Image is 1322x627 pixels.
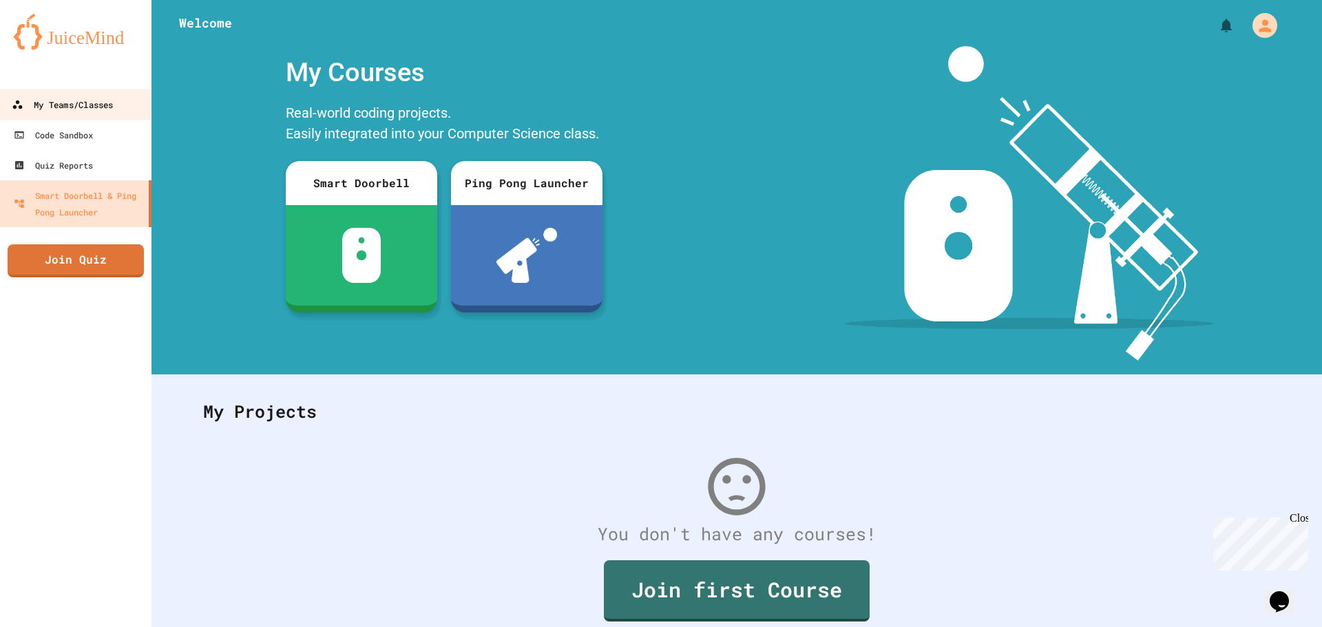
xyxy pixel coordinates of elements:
[189,385,1284,438] div: My Projects
[342,228,381,283] img: sdb-white.svg
[286,161,437,205] div: Smart Doorbell
[1193,14,1238,37] div: My Notifications
[1238,10,1281,41] div: My Account
[1208,512,1308,571] iframe: chat widget
[1264,572,1308,613] iframe: chat widget
[496,228,558,283] img: ppl-with-ball.png
[604,560,870,621] a: Join first Course
[12,96,113,114] div: My Teams/Classes
[14,187,143,220] div: Smart Doorbell & Ping Pong Launcher
[14,127,93,143] div: Code Sandbox
[8,244,144,277] a: Join Quiz
[14,14,138,50] img: logo-orange.svg
[189,521,1284,547] div: You don't have any courses!
[451,161,602,205] div: Ping Pong Launcher
[845,46,1214,361] img: banner-image-my-projects.png
[279,99,609,151] div: Real-world coding projects. Easily integrated into your Computer Science class.
[279,46,609,99] div: My Courses
[14,157,93,173] div: Quiz Reports
[6,6,95,87] div: Chat with us now!Close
